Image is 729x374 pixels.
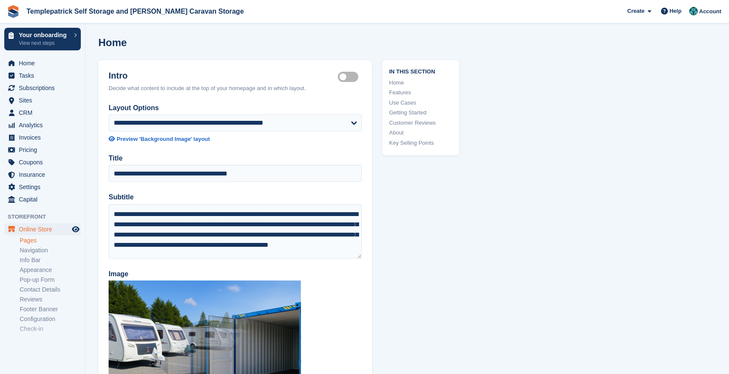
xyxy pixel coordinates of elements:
[19,144,70,156] span: Pricing
[20,286,81,294] a: Contact Details
[389,139,452,147] a: Key Selling Points
[389,129,452,137] a: About
[109,103,362,113] label: Layout Options
[20,295,81,304] a: Reviews
[4,119,81,131] a: menu
[338,76,362,78] label: Hero section active
[109,192,362,202] label: Subtitle
[19,70,70,82] span: Tasks
[23,4,247,18] a: Templepatrick Self Storage and [PERSON_NAME] Caravan Storage
[4,223,81,235] a: menu
[389,119,452,127] a: Customer Reviews
[71,224,81,234] a: Preview store
[4,28,81,50] a: Your onboarding View next steps
[19,156,70,168] span: Coupons
[389,88,452,97] a: Features
[4,169,81,181] a: menu
[4,94,81,106] a: menu
[19,169,70,181] span: Insurance
[670,7,682,15] span: Help
[689,7,698,15] img: Gareth Hagan
[699,7,721,16] span: Account
[4,193,81,205] a: menu
[8,213,85,221] span: Storefront
[389,108,452,117] a: Getting Started
[20,237,81,245] a: Pages
[4,181,81,193] a: menu
[19,32,70,38] p: Your onboarding
[109,135,362,143] a: Preview 'Background Image' layout
[7,5,20,18] img: stora-icon-8386f47178a22dfd0bd8f6a31ec36ba5ce8667c1dd55bd0f319d3a0aa187defe.svg
[4,107,81,119] a: menu
[4,156,81,168] a: menu
[109,153,362,164] label: Title
[4,131,81,143] a: menu
[19,57,70,69] span: Home
[109,269,362,279] label: Image
[117,135,210,143] div: Preview 'Background Image' layout
[389,67,452,75] span: In this section
[98,37,127,48] h1: Home
[20,256,81,264] a: Info Bar
[20,246,81,254] a: Navigation
[4,57,81,69] a: menu
[389,79,452,87] a: Home
[19,223,70,235] span: Online Store
[389,99,452,107] a: Use Cases
[109,84,362,93] div: Decide what content to include at the top of your homepage and in which layout.
[19,82,70,94] span: Subscriptions
[19,181,70,193] span: Settings
[20,276,81,284] a: Pop-up Form
[4,144,81,156] a: menu
[19,94,70,106] span: Sites
[4,70,81,82] a: menu
[19,193,70,205] span: Capital
[627,7,644,15] span: Create
[20,315,81,323] a: Configuration
[19,39,70,47] p: View next steps
[20,266,81,274] a: Appearance
[4,82,81,94] a: menu
[19,107,70,119] span: CRM
[19,119,70,131] span: Analytics
[20,325,81,333] a: Check-in
[20,305,81,313] a: Footer Banner
[19,131,70,143] span: Invoices
[109,70,338,81] h2: Intro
